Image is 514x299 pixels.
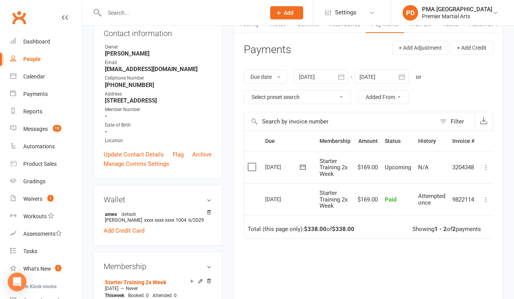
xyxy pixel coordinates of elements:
[104,159,169,169] a: Manage Comms Settings
[8,273,26,291] div: Open Intercom Messenger
[262,131,316,151] th: Due
[47,195,54,202] span: 1
[385,164,411,171] span: Upcoming
[23,73,45,80] div: Calendar
[104,150,164,159] a: Update Contact Details
[244,70,287,84] button: Due date
[418,164,429,171] span: N/A
[10,50,82,68] a: People
[192,150,212,159] a: Archive
[119,211,138,217] span: default
[358,90,409,104] button: Added From
[23,161,57,167] div: Product Sales
[451,117,464,126] div: Filter
[105,43,212,51] div: Owner
[126,286,138,291] span: Never
[320,189,347,209] span: Starter Training 2x Week
[392,41,448,55] button: + Add Adjustment
[320,158,347,177] span: Starter Training 2x Week
[332,226,354,233] strong: $338.00
[10,243,82,260] a: Tasks
[434,226,447,233] strong: 1 - 2
[265,193,301,205] div: [DATE]
[354,131,381,151] th: Amount
[128,293,149,298] span: Booked: 0
[422,13,492,20] div: Premier Martial Arts
[105,211,208,217] strong: amex
[104,195,212,204] h3: Wallet
[284,10,293,16] span: Add
[244,44,291,56] h3: Payments
[105,97,212,104] strong: [STREET_ADDRESS]
[10,190,82,208] a: Waivers 1
[105,59,212,66] div: Email
[104,226,144,235] a: Add Credit Card
[153,293,177,298] span: Attended: 0
[335,4,356,21] span: Settings
[105,122,212,129] div: Date of Birth
[102,7,260,18] input: Search...
[10,173,82,190] a: Gradings
[10,120,82,138] a: Messages 15
[23,266,51,272] div: What's New
[105,50,212,57] strong: [PERSON_NAME]
[173,150,184,159] a: Flag
[105,75,212,82] div: Cellphone Number
[105,106,212,113] div: Member Number
[23,196,42,202] div: Waivers
[449,151,478,184] td: 3204348
[415,131,449,151] th: History
[452,226,456,233] strong: 2
[104,26,212,38] h3: Contact information
[188,217,204,223] span: 6/2029
[10,68,82,85] a: Calendar
[354,151,381,184] td: $169.00
[105,113,212,120] strong: -
[412,226,481,233] div: Showing of payments
[23,231,62,237] div: Assessments
[144,217,186,223] span: xxxx xxxx xxxx 1004
[103,293,126,298] div: week
[105,286,118,291] span: [DATE]
[104,210,212,224] li: [PERSON_NAME]
[10,103,82,120] a: Reports
[105,66,212,73] strong: [EMAIL_ADDRESS][DOMAIN_NAME]
[23,91,48,97] div: Payments
[244,112,436,131] input: Search by invoice number
[23,143,55,149] div: Automations
[9,8,29,27] a: Clubworx
[10,33,82,50] a: Dashboard
[450,41,493,55] button: + Add Credit
[23,126,48,132] div: Messages
[105,128,212,135] strong: -
[23,248,37,254] div: Tasks
[270,6,303,19] button: Add
[23,213,47,219] div: Workouts
[449,183,478,216] td: 9822114
[10,225,82,243] a: Assessments
[23,38,50,45] div: Dashboard
[10,85,82,103] a: Payments
[381,131,415,151] th: Status
[23,108,42,115] div: Reports
[449,131,478,151] th: Invoice #
[403,5,418,21] div: PD
[10,138,82,155] a: Automations
[416,72,421,82] div: or
[55,265,61,271] span: 1
[385,196,396,203] span: Paid
[436,112,474,131] button: Filter
[10,260,82,278] a: What's New1
[104,262,212,271] h3: Membership
[265,161,301,173] div: [DATE]
[105,137,212,144] div: Location
[105,82,212,89] strong: [PHONE_NUMBER]
[316,131,354,151] th: Membership
[422,6,492,13] div: PMA [GEOGRAPHIC_DATA]
[23,56,41,62] div: People
[103,285,212,292] div: —
[105,293,114,298] span: This
[304,226,326,233] strong: $338.00
[354,183,381,216] td: $169.00
[23,178,45,184] div: Gradings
